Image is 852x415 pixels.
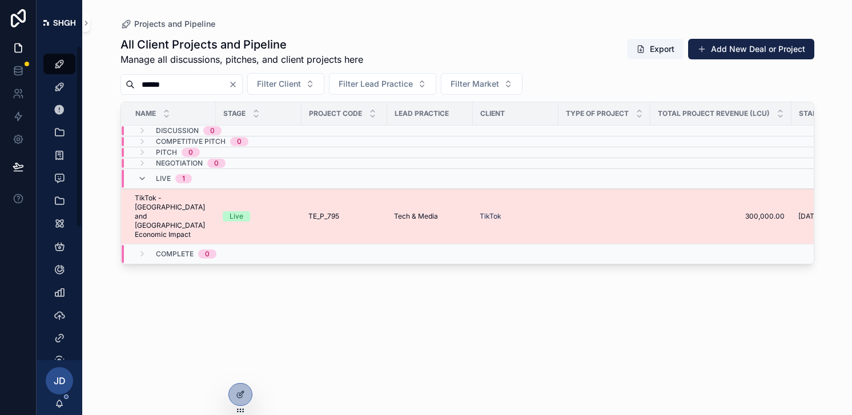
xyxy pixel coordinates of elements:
a: TE_P_795 [308,212,380,221]
span: Discussion [156,126,199,135]
span: Project Code [309,109,362,118]
div: 0 [237,137,242,146]
span: Lead Practice [395,109,449,118]
span: Projects and Pipeline [134,18,215,30]
div: 0 [188,148,193,157]
div: 0 [214,159,219,168]
img: App logo [43,20,75,26]
button: Select Button [441,73,523,95]
span: Filter Client [257,78,301,90]
span: Live [156,174,171,183]
span: Pitch [156,148,177,157]
a: 300,000.00 [657,212,785,221]
button: Export [627,39,684,59]
span: Negotiation [156,159,203,168]
span: Tech & Media [394,212,438,221]
span: Total Project Revenue (LCU) [658,109,770,118]
a: TikTok - [GEOGRAPHIC_DATA] and [GEOGRAPHIC_DATA] Economic Impact [135,194,209,239]
span: Type of Project [566,109,629,118]
button: Add New Deal or Project [688,39,814,59]
div: Live [230,211,243,221]
span: Filter Lead Practice [339,78,413,90]
a: TikTok [480,212,552,221]
span: Competitive Pitch [156,137,226,146]
button: Select Button [247,73,324,95]
span: JD [54,374,66,388]
span: Name [135,109,156,118]
span: TE_P_795 [308,212,339,221]
span: Complete [156,249,194,259]
span: Stage [223,109,246,118]
h1: All Client Projects and Pipeline [120,37,363,53]
span: Start Date [799,109,841,118]
span: [DATE] [798,212,821,221]
a: Tech & Media [394,212,466,221]
span: Client [480,109,505,118]
a: TikTok [480,212,501,221]
span: Filter Market [451,78,499,90]
button: Select Button [329,73,436,95]
div: 0 [205,249,210,259]
div: scrollable content [37,46,82,360]
div: 0 [210,126,215,135]
a: Live [223,211,295,221]
span: Manage all discussions, pitches, and client projects here [120,53,363,66]
a: Projects and Pipeline [120,18,215,30]
button: Clear [228,80,242,89]
div: 1 [182,174,185,183]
